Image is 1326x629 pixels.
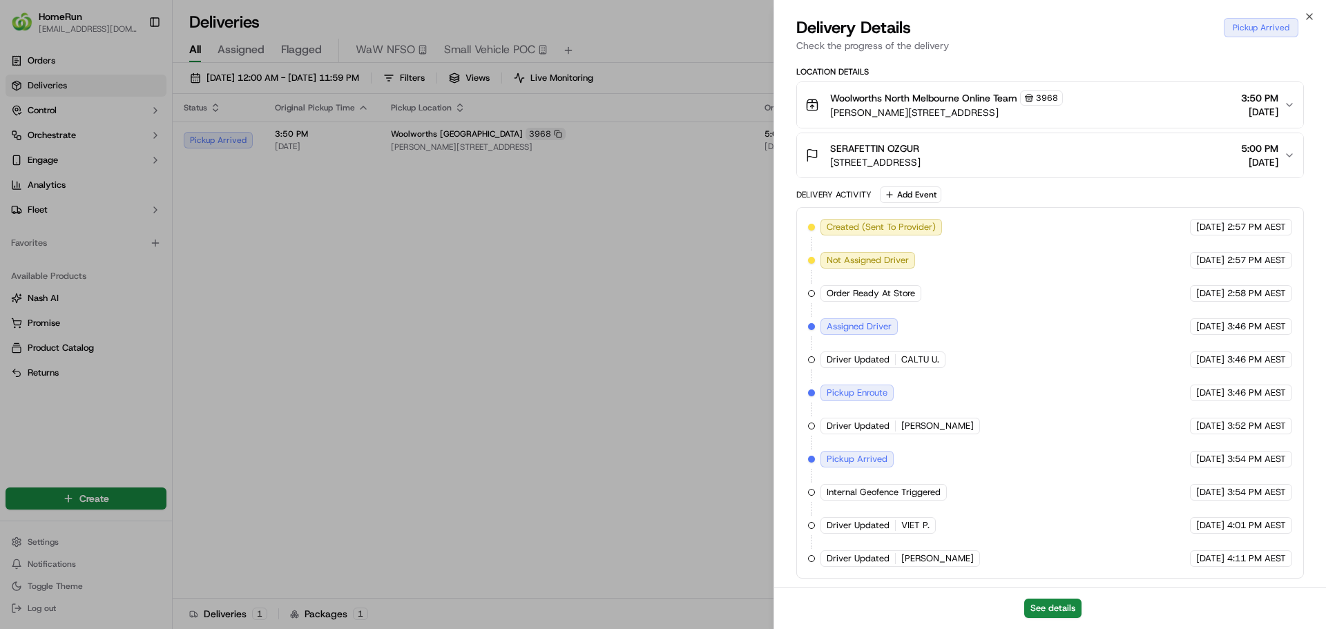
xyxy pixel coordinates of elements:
[830,91,1017,105] span: Woolworths North Melbourne Online Team
[797,82,1303,128] button: Woolworths North Melbourne Online Team3968[PERSON_NAME][STREET_ADDRESS]3:50 PM[DATE]
[36,89,249,104] input: Got a question? Start typing here...
[1227,287,1286,300] span: 2:58 PM AEST
[1196,420,1224,432] span: [DATE]
[1227,221,1286,233] span: 2:57 PM AEST
[1241,91,1278,105] span: 3:50 PM
[827,420,890,432] span: Driver Updated
[8,195,111,220] a: 📗Knowledge Base
[117,202,128,213] div: 💻
[1227,420,1286,432] span: 3:52 PM AEST
[901,519,930,532] span: VIET P.
[827,519,890,532] span: Driver Updated
[1196,354,1224,366] span: [DATE]
[797,133,1303,177] button: SERAFETTIN OZGUR[STREET_ADDRESS]5:00 PM[DATE]
[827,387,887,399] span: Pickup Enroute
[796,39,1304,52] p: Check the progress of the delivery
[1227,552,1286,565] span: 4:11 PM AEST
[1196,552,1224,565] span: [DATE]
[28,200,106,214] span: Knowledge Base
[97,233,167,244] a: Powered byPylon
[1196,320,1224,333] span: [DATE]
[1196,453,1224,465] span: [DATE]
[1227,354,1286,366] span: 3:46 PM AEST
[1196,254,1224,267] span: [DATE]
[1227,387,1286,399] span: 3:46 PM AEST
[1227,486,1286,499] span: 3:54 PM AEST
[827,254,909,267] span: Not Assigned Driver
[901,354,939,366] span: CALTU U.
[111,195,227,220] a: 💻API Documentation
[827,453,887,465] span: Pickup Arrived
[1241,155,1278,169] span: [DATE]
[827,354,890,366] span: Driver Updated
[14,14,41,41] img: Nash
[901,420,974,432] span: [PERSON_NAME]
[1036,93,1058,104] span: 3968
[1024,599,1082,618] button: See details
[1196,486,1224,499] span: [DATE]
[830,142,919,155] span: SERAFETTIN OZGUR
[901,552,974,565] span: [PERSON_NAME]
[827,221,936,233] span: Created (Sent To Provider)
[827,320,892,333] span: Assigned Driver
[1196,287,1224,300] span: [DATE]
[1241,142,1278,155] span: 5:00 PM
[1227,519,1286,532] span: 4:01 PM AEST
[796,66,1304,77] div: Location Details
[827,552,890,565] span: Driver Updated
[14,202,25,213] div: 📗
[131,200,222,214] span: API Documentation
[796,189,872,200] div: Delivery Activity
[1227,453,1286,465] span: 3:54 PM AEST
[1196,519,1224,532] span: [DATE]
[1241,105,1278,119] span: [DATE]
[137,234,167,244] span: Pylon
[1227,320,1286,333] span: 3:46 PM AEST
[235,136,251,153] button: Start new chat
[880,186,941,203] button: Add Event
[14,55,251,77] p: Welcome 👋
[830,155,921,169] span: [STREET_ADDRESS]
[47,132,227,146] div: Start new chat
[47,146,175,157] div: We're available if you need us!
[796,17,911,39] span: Delivery Details
[14,132,39,157] img: 1736555255976-a54dd68f-1ca7-489b-9aae-adbdc363a1c4
[827,486,941,499] span: Internal Geofence Triggered
[827,287,915,300] span: Order Ready At Store
[1227,254,1286,267] span: 2:57 PM AEST
[1196,387,1224,399] span: [DATE]
[830,106,1063,119] span: [PERSON_NAME][STREET_ADDRESS]
[1196,221,1224,233] span: [DATE]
